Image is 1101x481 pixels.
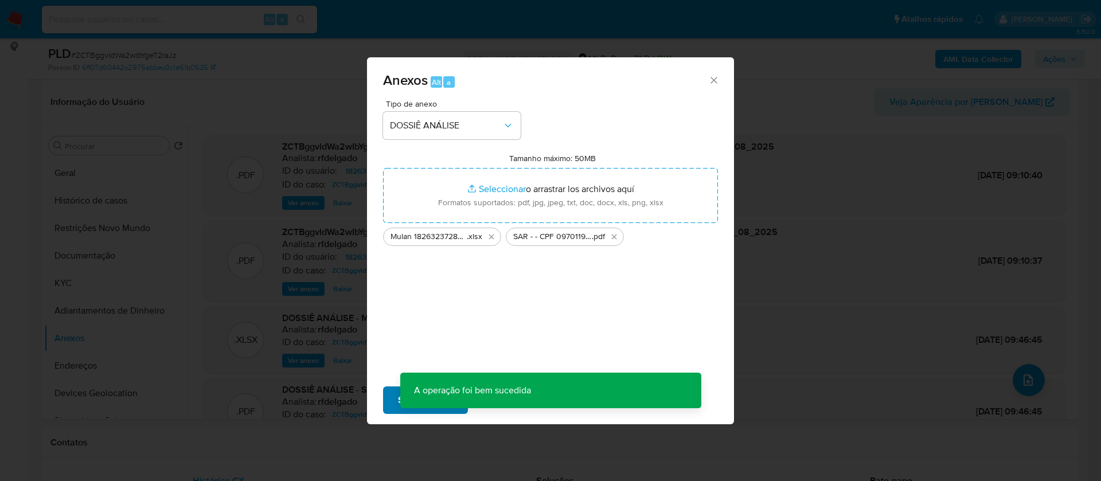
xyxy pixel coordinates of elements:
[383,112,521,139] button: DOSSIÊ ANÁLISE
[467,231,482,243] span: .xlsx
[487,388,525,413] span: Cancelar
[383,386,468,414] button: Subir arquivo
[708,75,719,85] button: Cerrar
[391,231,467,243] span: Mulan 1826323728_2025_08_12_13_35_56
[386,100,524,108] span: Tipo de anexo
[390,120,502,131] span: DOSSIÊ ANÁLISE
[432,77,441,88] span: Alt
[592,231,605,243] span: .pdf
[607,230,621,244] button: Eliminar SAR - - CPF 09701190386 - ERMESSON FRANCA LOPES RODRIGUES.pdf
[383,70,428,90] span: Anexos
[400,373,545,408] p: A operação foi bem sucedida
[485,230,498,244] button: Eliminar Mulan 1826323728_2025_08_12_13_35_56.xlsx
[383,223,718,246] ul: Archivos seleccionados
[447,77,451,88] span: a
[513,231,592,243] span: SAR - - CPF 09701190386 - ERMESSON [PERSON_NAME]
[398,388,453,413] span: Subir arquivo
[509,153,596,163] label: Tamanho máximo: 50MB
